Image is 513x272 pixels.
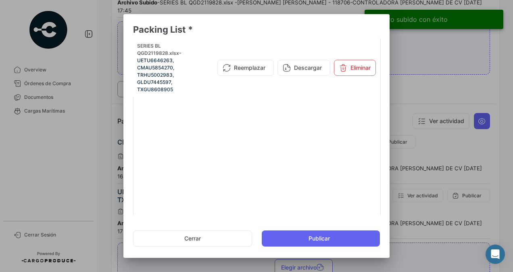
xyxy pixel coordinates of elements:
button: Publicar [262,230,380,247]
div: Abrir Intercom Messenger [486,245,505,264]
button: Reemplazar [217,60,274,76]
h3: Packing List * [133,24,380,35]
span: Publicar [309,234,330,243]
button: Cerrar [133,230,252,247]
span: SERIES BL QGD2119828.xlsx [137,43,179,56]
button: Descargar [277,60,330,76]
button: Eliminar [334,60,376,76]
